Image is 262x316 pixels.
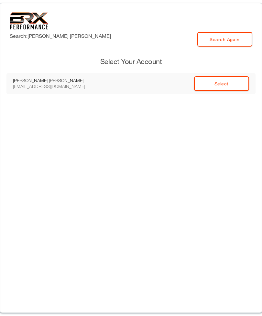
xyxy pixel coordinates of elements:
div: [EMAIL_ADDRESS][DOMAIN_NAME] [13,83,100,89]
div: [PERSON_NAME] [PERSON_NAME] [13,78,100,83]
a: Select [194,76,249,91]
img: 6f7da32581c89ca25d665dc3aae533e4f14fe3ef_original.svg [10,12,48,29]
label: Search: [PERSON_NAME] [PERSON_NAME] [10,32,111,40]
a: Search Again [197,32,252,47]
h3: Select Your Account [6,57,256,67]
